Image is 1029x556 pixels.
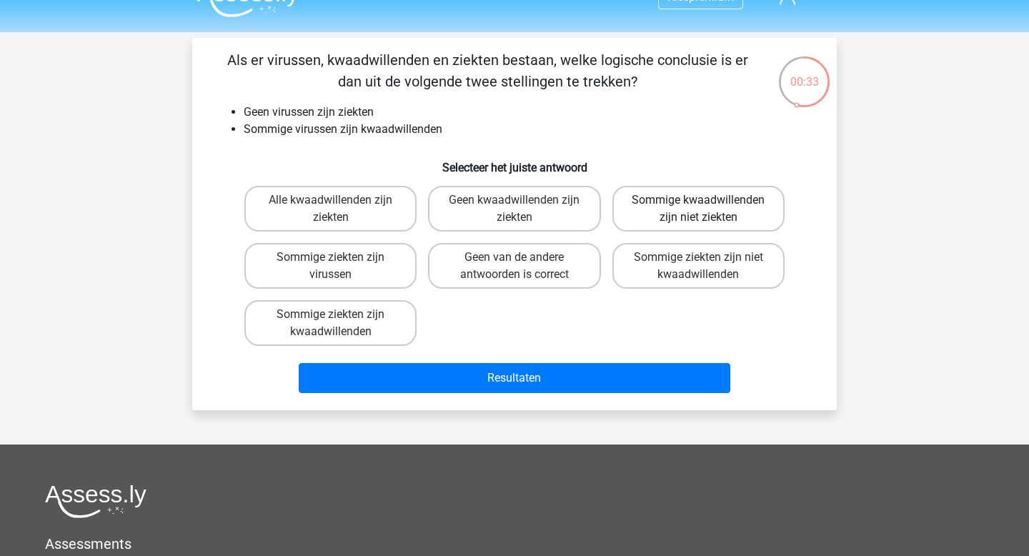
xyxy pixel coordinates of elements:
label: Geen van de andere antwoorden is correct [428,243,600,289]
img: Assessly logo [45,485,146,518]
li: Geen virussen zijn ziekten [244,104,814,121]
li: Sommige virussen zijn kwaadwillenden [244,121,814,138]
div: 00:33 [777,55,831,91]
label: Sommige ziekten zijn virussen [244,243,417,289]
h6: Selecteer het juiste antwoord [215,149,814,174]
label: Geen kwaadwillenden zijn ziekten [428,186,600,232]
label: Sommige ziekten zijn kwaadwillenden [244,300,417,346]
label: Sommige kwaadwillenden zijn niet ziekten [612,186,785,232]
label: Sommige ziekten zijn niet kwaadwillenden [612,243,785,289]
h5: Assessments [45,535,984,552]
button: Resultaten [299,363,731,393]
p: Als er virussen, kwaadwillenden en ziekten bestaan, welke logische conclusie is er dan uit de vol... [215,49,760,92]
label: Alle kwaadwillenden zijn ziekten [244,186,417,232]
